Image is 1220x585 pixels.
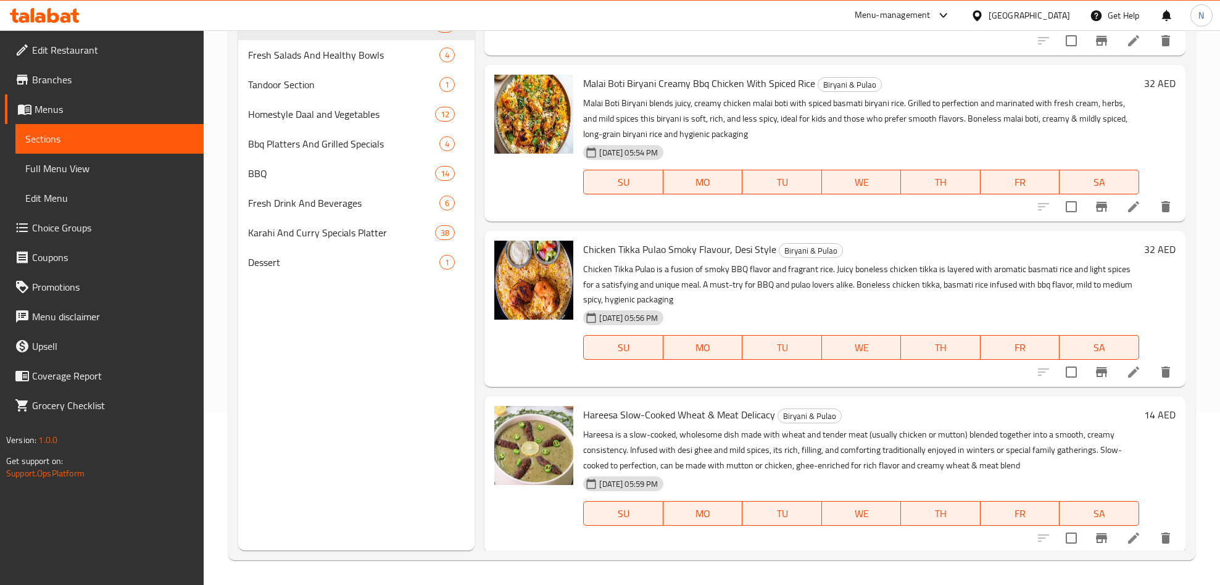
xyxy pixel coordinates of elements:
div: Fresh Salads And Healthy Bowls [248,48,440,62]
img: Hareesa Slow-Cooked Wheat & Meat Delicacy [494,406,573,485]
button: WE [822,501,902,526]
span: SA [1064,173,1134,191]
span: FR [986,339,1055,357]
button: Branch-specific-item [1087,192,1116,222]
a: Choice Groups [5,213,204,243]
p: Malai Boti Biryani blends juicy, creamy chicken malai boti with spiced basmati biryani rice. Gril... [583,96,1139,142]
span: Select to update [1058,359,1084,385]
span: 12 [436,109,454,120]
span: Select to update [1058,28,1084,54]
span: WE [827,339,897,357]
img: Malai Boti Biryani Creamy Bbq Chicken With Spiced Rice [494,75,573,154]
div: Bbq Platters And Grilled Specials4 [238,129,475,159]
button: SU [583,501,663,526]
div: items [435,166,455,181]
a: Edit menu item [1126,365,1141,380]
div: Tandoor Section1 [238,70,475,99]
div: Menu-management [855,8,931,23]
span: 4 [440,49,454,61]
button: Branch-specific-item [1087,26,1116,56]
button: TH [901,170,981,194]
a: Edit Restaurant [5,35,204,65]
span: Coverage Report [32,368,194,383]
span: SU [589,505,658,523]
button: TU [742,335,822,360]
span: Edit Restaurant [32,43,194,57]
span: [DATE] 05:59 PM [594,478,663,490]
span: 1 [440,79,454,91]
span: SA [1064,505,1134,523]
span: Select to update [1058,525,1084,551]
span: Biryani & Pulao [778,409,841,423]
span: Menus [35,102,194,117]
div: items [439,255,455,270]
span: SA [1064,339,1134,357]
a: Edit Menu [15,183,204,213]
span: MO [668,505,738,523]
span: Promotions [32,280,194,294]
span: [DATE] 05:56 PM [594,312,663,324]
span: Biryani & Pulao [779,244,842,258]
a: Edit menu item [1126,199,1141,214]
span: Grocery Checklist [32,398,194,413]
div: Biryani & Pulao [779,243,843,258]
span: MO [668,339,738,357]
span: Homestyle Daal and Vegetables [248,107,436,122]
button: WE [822,170,902,194]
div: Homestyle Daal and Vegetables12 [238,99,475,129]
span: SU [589,173,658,191]
span: TU [747,173,817,191]
span: 1 [440,257,454,268]
a: Branches [5,65,204,94]
span: Fresh Drink And Beverages [248,196,440,210]
a: Promotions [5,272,204,302]
div: items [439,196,455,210]
a: Edit menu item [1126,33,1141,48]
button: TH [901,501,981,526]
div: items [435,225,455,240]
button: delete [1151,523,1181,553]
p: Hareesa is a slow-cooked, wholesome dish made with wheat and tender meat (usually chicken or mutt... [583,427,1139,473]
span: Upsell [32,339,194,354]
a: Upsell [5,331,204,361]
button: SU [583,170,663,194]
img: Chicken Tikka Pulao Smoky Flavour, Desi Style [494,241,573,320]
a: Menu disclaimer [5,302,204,331]
nav: Menu sections [238,6,475,282]
span: 1.0.0 [38,432,57,448]
span: N [1198,9,1204,22]
button: MO [663,335,743,360]
span: 14 [436,168,454,180]
span: WE [827,173,897,191]
span: Coupons [32,250,194,265]
button: SA [1060,170,1139,194]
span: FR [986,173,1055,191]
span: Tandoor Section [248,77,440,92]
button: Branch-specific-item [1087,523,1116,553]
span: 6 [440,197,454,209]
div: [GEOGRAPHIC_DATA] [989,9,1070,22]
button: delete [1151,192,1181,222]
button: MO [663,170,743,194]
div: Bbq Platters And Grilled Specials [248,136,440,151]
div: items [439,77,455,92]
span: Karahi And Curry Specials Platter [248,225,436,240]
h6: 32 AED [1144,241,1176,258]
h6: 32 AED [1144,75,1176,92]
div: Dessert1 [238,247,475,277]
div: Dessert [248,255,440,270]
button: delete [1151,26,1181,56]
button: SA [1060,335,1139,360]
div: Biryani & Pulao [778,409,842,423]
span: [DATE] 05:54 PM [594,147,663,159]
span: Select to update [1058,194,1084,220]
div: Biryani & Pulao [818,77,882,92]
div: items [439,136,455,151]
button: SU [583,335,663,360]
a: Coverage Report [5,361,204,391]
span: Get support on: [6,453,63,469]
button: WE [822,335,902,360]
